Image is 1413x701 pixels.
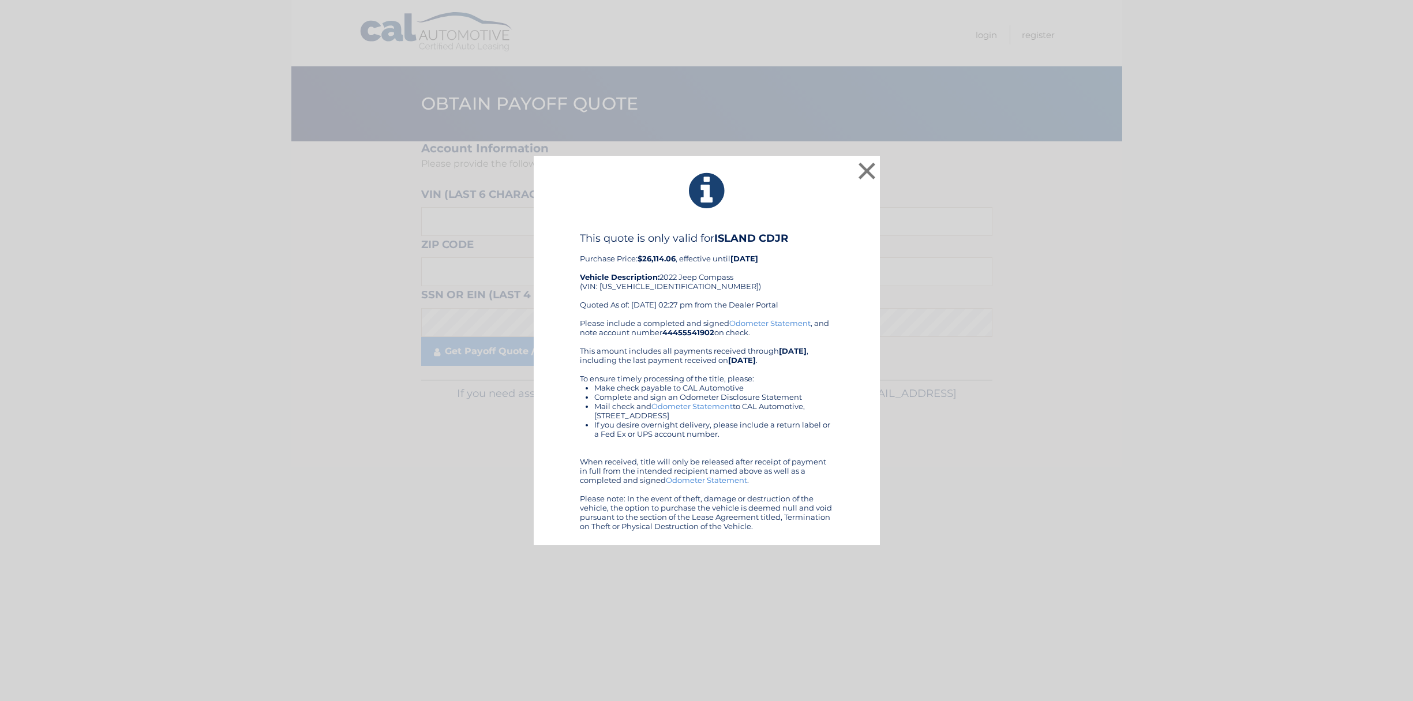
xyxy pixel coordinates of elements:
a: Odometer Statement [729,318,811,328]
h4: This quote is only valid for [580,232,834,245]
b: [DATE] [730,254,758,263]
button: × [856,159,879,182]
div: Please include a completed and signed , and note account number on check. This amount includes al... [580,318,834,531]
b: 44455541902 [662,328,714,337]
b: [DATE] [779,346,807,355]
a: Odometer Statement [651,402,733,411]
b: $26,114.06 [638,254,676,263]
li: Complete and sign an Odometer Disclosure Statement [594,392,834,402]
a: Odometer Statement [666,475,747,485]
div: Purchase Price: , effective until 2022 Jeep Compass (VIN: [US_VEHICLE_IDENTIFICATION_NUMBER]) Quo... [580,232,834,318]
li: Make check payable to CAL Automotive [594,383,834,392]
b: [DATE] [728,355,756,365]
li: Mail check and to CAL Automotive, [STREET_ADDRESS] [594,402,834,420]
li: If you desire overnight delivery, please include a return label or a Fed Ex or UPS account number. [594,420,834,438]
b: ISLAND CDJR [714,232,788,245]
strong: Vehicle Description: [580,272,659,282]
